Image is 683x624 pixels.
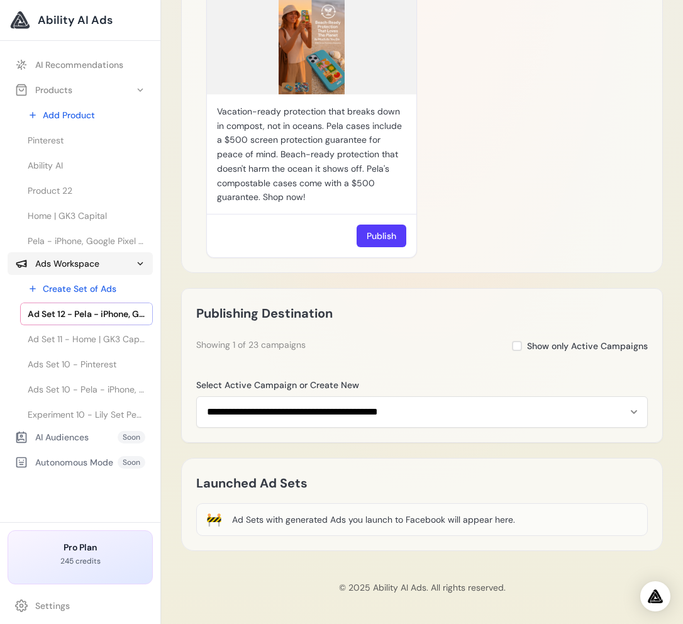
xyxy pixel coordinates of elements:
a: Ads Set 10 - Pela - iPhone, Google Pixel & Samsung Galaxy Phone Cases | Vacation Moments Collecti... [20,378,153,401]
div: Open Intercom Messenger [640,581,670,611]
label: Select Active Campaign or Create New [196,379,648,391]
a: Pinterest [20,129,153,152]
a: Ad Set 11 - Home | GK3 Capital [20,328,153,350]
h3: Pro Plan [18,541,142,554]
span: Pinterest [28,134,64,147]
a: Ad Set 12 - Pela - iPhone, Google Pixel & Samsung Galaxy Phone Cases | Vacation Moments Collectio... [20,303,153,325]
div: Products [15,84,72,96]
div: Ads Workspace [15,257,99,270]
a: Ability AI Ads [10,10,150,30]
span: Ability AI Ads [38,11,113,29]
a: Ads Set 10 - Pinterest [20,353,153,376]
span: Soon [118,431,145,443]
div: Showing 1 of 23 campaigns [196,338,306,351]
span: Show only Active Campaigns [527,340,648,352]
a: Settings [8,594,153,617]
p: © 2025 Ability AI Ads. All rights reserved. [171,581,673,594]
a: Experiment 10 - Lily Set Peach - Floral Romance Set - Lily Set Peach - Floral Romance Set [20,403,153,426]
button: Publish [357,225,406,247]
div: Autonomous Mode [15,456,113,469]
a: Pela - iPhone, Google Pixel & Samsung Galaxy Phone Cases | Vacation Moments Collection – Pela Case [20,230,153,252]
span: Ad Set 11 - Home | GK3 Capital [28,333,145,345]
span: Ads Set 10 - Pela - iPhone, Google Pixel & Samsung Galaxy Phone Cases | Vacation Moments Collecti... [28,383,145,396]
a: Home | GK3 Capital [20,204,153,227]
button: Products [8,79,153,101]
div: AI Audiences [15,431,89,443]
div: Ad Sets with generated Ads you launch to Facebook will appear here. [232,513,515,526]
h2: Launched Ad Sets [196,473,308,493]
p: Vacation-ready protection that breaks down in compost, not in oceans. Pela cases include a $500 s... [217,104,406,204]
span: Product 22 [28,184,72,197]
span: Pela - iPhone, Google Pixel & Samsung Galaxy Phone Cases | Vacation Moments Collection – Pela Case [28,235,145,247]
span: Home | GK3 Capital [28,209,107,222]
span: Soon [118,456,145,469]
a: Create Set of Ads [20,277,153,300]
p: 245 credits [18,556,142,566]
a: Add Product [20,104,153,126]
a: AI Recommendations [8,53,153,76]
span: Ads Set 10 - Pinterest [28,358,116,370]
a: Product 22 [20,179,153,202]
h2: Publishing Destination [196,303,333,323]
div: 🚧 [206,511,222,528]
span: Ad Set 12 - Pela - iPhone, Google Pixel & Samsung Galaxy Phone Cases | Vacation Moments Collectio... [28,308,145,320]
button: Ads Workspace [8,252,153,275]
span: Experiment 10 - Lily Set Peach - Floral Romance Set - Lily Set Peach - Floral Romance Set [28,408,145,421]
a: Ability AI [20,154,153,177]
span: Ability AI [28,159,63,172]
